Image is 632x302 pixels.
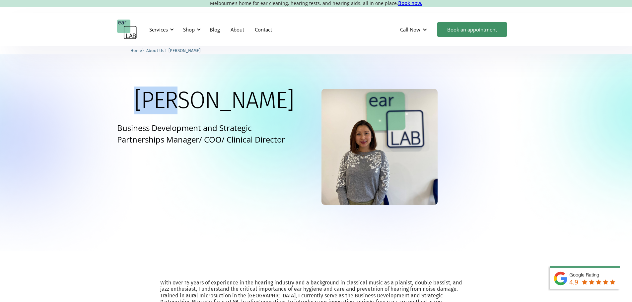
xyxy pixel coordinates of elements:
[169,47,200,53] a: [PERSON_NAME]
[183,26,195,33] div: Shop
[130,47,142,53] a: Home
[179,20,203,39] div: Shop
[130,47,146,54] li: 〉
[149,26,168,33] div: Services
[134,89,294,112] h1: [PERSON_NAME]
[225,20,249,39] a: About
[395,20,434,39] div: Call Now
[204,20,225,39] a: Blog
[117,122,294,145] p: Business Development and Strategic Partnerships Manager/ COO/ Clinical Director
[146,47,169,54] li: 〉
[130,48,142,53] span: Home
[437,22,507,37] a: Book an appointment
[249,20,277,39] a: Contact
[321,89,438,205] img: Lisa
[117,20,137,39] a: home
[145,20,176,39] div: Services
[146,48,164,53] span: About Us
[400,26,420,33] div: Call Now
[146,47,164,53] a: About Us
[169,48,200,53] span: [PERSON_NAME]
